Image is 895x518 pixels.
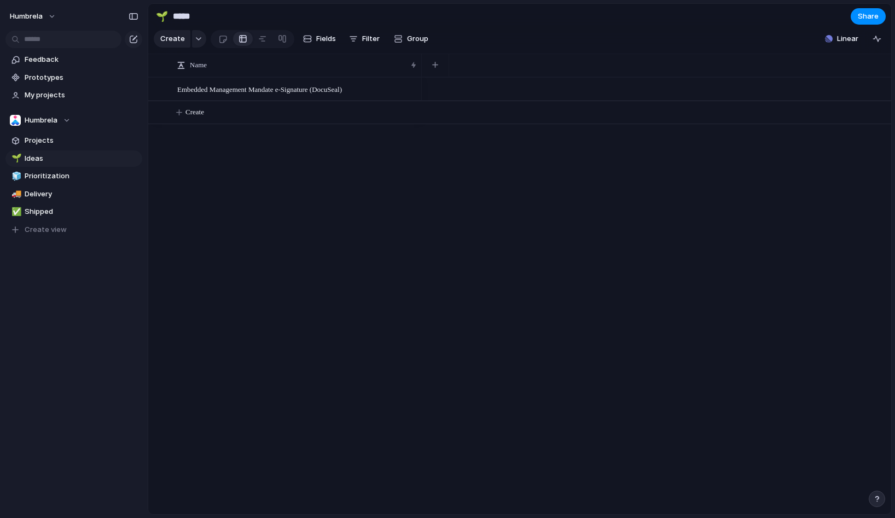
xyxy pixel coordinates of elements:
[5,87,142,103] a: My projects
[25,189,138,200] span: Delivery
[5,132,142,149] a: Projects
[25,171,138,182] span: Prioritization
[11,206,19,218] div: ✅
[5,112,142,129] button: Humbrela
[10,153,21,164] button: 🌱
[5,186,142,202] a: 🚚Delivery
[25,153,138,164] span: Ideas
[5,69,142,86] a: Prototypes
[821,31,863,47] button: Linear
[858,11,879,22] span: Share
[25,90,138,101] span: My projects
[837,33,858,44] span: Linear
[362,33,380,44] span: Filter
[25,135,138,146] span: Projects
[5,8,62,25] button: Humbrela
[185,107,204,118] span: Create
[5,203,142,220] a: ✅Shipped
[160,33,185,44] span: Create
[299,30,340,48] button: Fields
[10,206,21,217] button: ✅
[25,115,57,126] span: Humbrela
[5,150,142,167] a: 🌱Ideas
[177,83,342,95] span: Embedded Management Mandate e-Signature (DocuSeal)
[10,189,21,200] button: 🚚
[156,9,168,24] div: 🌱
[5,222,142,238] button: Create view
[11,188,19,200] div: 🚚
[190,60,207,71] span: Name
[11,152,19,165] div: 🌱
[10,171,21,182] button: 🧊
[154,30,190,48] button: Create
[11,170,19,183] div: 🧊
[851,8,886,25] button: Share
[153,8,171,25] button: 🌱
[25,72,138,83] span: Prototypes
[5,168,142,184] a: 🧊Prioritization
[407,33,428,44] span: Group
[25,206,138,217] span: Shipped
[345,30,384,48] button: Filter
[316,33,336,44] span: Fields
[25,224,67,235] span: Create view
[10,11,43,22] span: Humbrela
[5,51,142,68] a: Feedback
[388,30,434,48] button: Group
[25,54,138,65] span: Feedback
